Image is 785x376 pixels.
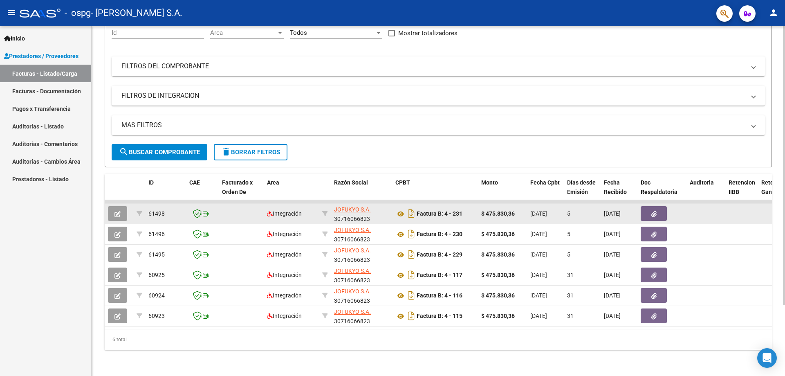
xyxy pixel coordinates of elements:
span: Fecha Recibido [604,179,627,195]
i: Descargar documento [406,309,417,322]
i: Descargar documento [406,207,417,220]
span: Inicio [4,34,25,43]
span: [DATE] [604,231,621,237]
span: Fecha Cpbt [530,179,560,186]
strong: $ 475.830,36 [481,210,515,217]
span: [DATE] [604,210,621,217]
div: 30716066823 [334,287,389,304]
span: [DATE] [530,272,547,278]
span: Auditoria [690,179,714,186]
span: - ospg [65,4,91,22]
div: 30716066823 [334,225,389,243]
span: 5 [567,251,570,258]
datatable-header-cell: ID [145,174,186,210]
span: [DATE] [530,251,547,258]
span: Retencion IIBB [729,179,755,195]
span: [DATE] [604,313,621,319]
div: Open Intercom Messenger [757,348,777,368]
span: JOFUKYO S.A. [334,227,371,233]
span: [DATE] [530,210,547,217]
span: 61495 [148,251,165,258]
strong: Factura B: 4 - 230 [417,231,462,238]
span: 61498 [148,210,165,217]
span: Razón Social [334,179,368,186]
i: Descargar documento [406,268,417,281]
datatable-header-cell: Días desde Emisión [564,174,601,210]
strong: $ 475.830,36 [481,231,515,237]
span: Integración [267,231,302,237]
span: Integración [267,272,302,278]
span: [DATE] [604,292,621,299]
strong: $ 475.830,36 [481,251,515,258]
span: JOFUKYO S.A. [334,206,371,213]
span: Facturado x Orden De [222,179,253,195]
mat-panel-title: FILTROS DE INTEGRACION [121,91,745,100]
mat-panel-title: FILTROS DEL COMPROBANTE [121,62,745,71]
mat-icon: menu [7,8,16,18]
span: 31 [567,313,574,319]
span: 60923 [148,313,165,319]
span: JOFUKYO S.A. [334,247,371,254]
strong: Factura B: 4 - 229 [417,252,462,258]
strong: Factura B: 4 - 115 [417,313,462,320]
span: CAE [189,179,200,186]
span: Area [210,29,276,36]
span: JOFUKYO S.A. [334,268,371,274]
span: Integración [267,251,302,258]
span: Area [267,179,279,186]
i: Descargar documento [406,289,417,302]
mat-expansion-panel-header: FILTROS DEL COMPROBANTE [112,56,765,76]
span: [DATE] [530,292,547,299]
datatable-header-cell: Facturado x Orden De [219,174,264,210]
i: Descargar documento [406,227,417,241]
span: Días desde Emisión [567,179,596,195]
datatable-header-cell: Area [264,174,319,210]
span: Integración [267,292,302,299]
span: Buscar Comprobante [119,149,200,156]
datatable-header-cell: Doc Respaldatoria [637,174,686,210]
mat-icon: search [119,147,129,157]
datatable-header-cell: Retencion IIBB [725,174,758,210]
span: Integración [267,313,302,319]
strong: Factura B: 4 - 116 [417,293,462,299]
span: 60925 [148,272,165,278]
span: - [PERSON_NAME] S.A. [91,4,182,22]
div: 30716066823 [334,266,389,284]
div: 30716066823 [334,307,389,324]
datatable-header-cell: CAE [186,174,219,210]
i: Descargar documento [406,248,417,261]
span: [DATE] [604,272,621,278]
span: Borrar Filtros [221,149,280,156]
span: 60924 [148,292,165,299]
span: [DATE] [530,313,547,319]
span: CPBT [395,179,410,186]
datatable-header-cell: Fecha Recibido [601,174,637,210]
span: Doc Respaldatoria [641,179,677,195]
mat-panel-title: MAS FILTROS [121,121,745,130]
strong: $ 475.830,36 [481,272,515,278]
mat-icon: delete [221,147,231,157]
datatable-header-cell: Monto [478,174,527,210]
span: JOFUKYO S.A. [334,288,371,295]
strong: Factura B: 4 - 117 [417,272,462,279]
span: 31 [567,272,574,278]
span: [DATE] [530,231,547,237]
mat-icon: person [769,8,778,18]
mat-expansion-panel-header: MAS FILTROS [112,115,765,135]
div: 30716066823 [334,205,389,222]
div: 6 total [105,329,772,350]
span: Mostrar totalizadores [398,28,458,38]
datatable-header-cell: CPBT [392,174,478,210]
span: [DATE] [604,251,621,258]
span: Integración [267,210,302,217]
span: ID [148,179,154,186]
div: 30716066823 [334,246,389,263]
span: Todos [290,29,307,36]
datatable-header-cell: Auditoria [686,174,725,210]
span: JOFUKYO S.A. [334,308,371,315]
mat-expansion-panel-header: FILTROS DE INTEGRACION [112,86,765,106]
span: 31 [567,292,574,299]
button: Buscar Comprobante [112,144,207,160]
span: 5 [567,231,570,237]
button: Borrar Filtros [214,144,287,160]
